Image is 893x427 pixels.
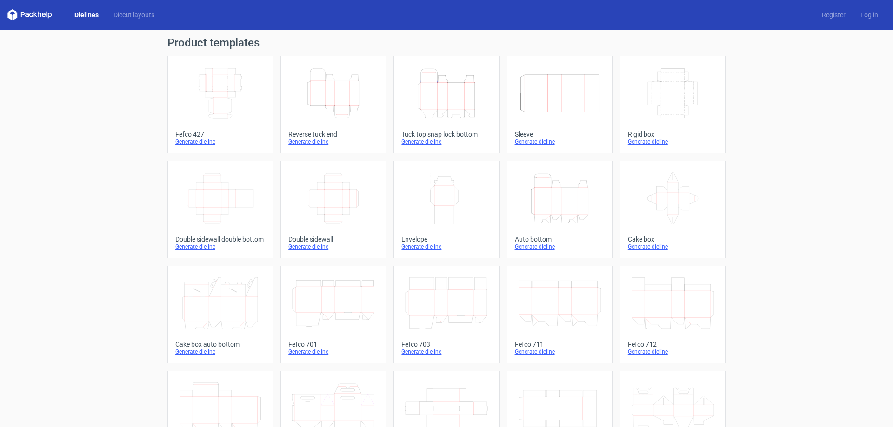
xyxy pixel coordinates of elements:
[401,341,491,348] div: Fefco 703
[401,348,491,355] div: Generate dieline
[628,243,718,250] div: Generate dieline
[288,138,378,145] div: Generate dieline
[401,138,491,145] div: Generate dieline
[393,161,499,258] a: EnvelopeGenerate dieline
[628,131,718,138] div: Rigid box
[167,266,273,363] a: Cake box auto bottomGenerate dieline
[515,138,605,145] div: Generate dieline
[288,243,378,250] div: Generate dieline
[620,266,726,363] a: Fefco 712Generate dieline
[175,243,265,250] div: Generate dieline
[393,56,499,153] a: Tuck top snap lock bottomGenerate dieline
[507,56,613,153] a: SleeveGenerate dieline
[515,131,605,138] div: Sleeve
[288,131,378,138] div: Reverse tuck end
[175,348,265,355] div: Generate dieline
[393,266,499,363] a: Fefco 703Generate dieline
[167,161,273,258] a: Double sidewall double bottomGenerate dieline
[106,10,162,20] a: Diecut layouts
[280,266,386,363] a: Fefco 701Generate dieline
[288,341,378,348] div: Fefco 701
[167,56,273,153] a: Fefco 427Generate dieline
[515,348,605,355] div: Generate dieline
[507,161,613,258] a: Auto bottomGenerate dieline
[515,243,605,250] div: Generate dieline
[280,161,386,258] a: Double sidewallGenerate dieline
[401,243,491,250] div: Generate dieline
[175,236,265,243] div: Double sidewall double bottom
[175,341,265,348] div: Cake box auto bottom
[288,236,378,243] div: Double sidewall
[280,56,386,153] a: Reverse tuck endGenerate dieline
[853,10,886,20] a: Log in
[628,341,718,348] div: Fefco 712
[175,138,265,145] div: Generate dieline
[507,266,613,363] a: Fefco 711Generate dieline
[628,138,718,145] div: Generate dieline
[175,131,265,138] div: Fefco 427
[620,161,726,258] a: Cake boxGenerate dieline
[401,131,491,138] div: Tuck top snap lock bottom
[814,10,853,20] a: Register
[628,348,718,355] div: Generate dieline
[288,348,378,355] div: Generate dieline
[515,341,605,348] div: Fefco 711
[628,236,718,243] div: Cake box
[67,10,106,20] a: Dielines
[401,236,491,243] div: Envelope
[620,56,726,153] a: Rigid boxGenerate dieline
[515,236,605,243] div: Auto bottom
[167,37,726,48] h1: Product templates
